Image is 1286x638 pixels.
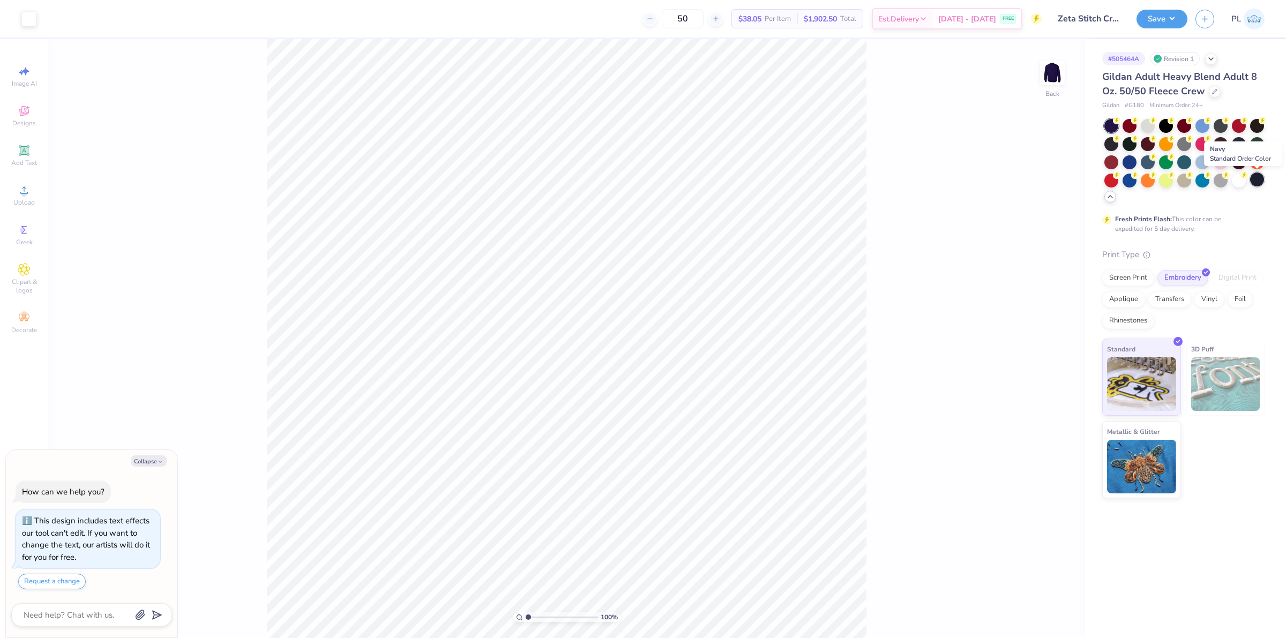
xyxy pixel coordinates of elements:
[1148,291,1191,307] div: Transfers
[1102,291,1145,307] div: Applique
[22,486,104,497] div: How can we help you?
[5,277,43,295] span: Clipart & logos
[1231,9,1265,29] a: PL
[1115,214,1247,234] div: This color can be expedited for 5 day delivery.
[1102,101,1119,110] span: Gildan
[1231,13,1241,25] span: PL
[1125,101,1144,110] span: # G180
[1107,426,1160,437] span: Metallic & Glitter
[1191,357,1260,411] img: 3D Puff
[1157,270,1208,286] div: Embroidery
[1042,62,1063,84] img: Back
[601,612,618,622] span: 100 %
[1050,8,1128,29] input: Untitled Design
[1191,343,1214,355] span: 3D Puff
[1102,52,1145,65] div: # 505464A
[12,79,37,88] span: Image AI
[13,198,35,207] span: Upload
[1212,270,1263,286] div: Digital Print
[1107,343,1135,355] span: Standard
[18,574,86,589] button: Request a change
[765,13,791,25] span: Per Item
[1102,249,1265,261] div: Print Type
[1115,215,1172,223] strong: Fresh Prints Flash:
[1210,154,1271,163] span: Standard Order Color
[1003,15,1014,22] span: FREE
[1102,270,1154,286] div: Screen Print
[11,159,37,167] span: Add Text
[1204,141,1282,166] div: Navy
[1194,291,1224,307] div: Vinyl
[1244,9,1265,29] img: Pamela Lois Reyes
[22,515,150,562] div: This design includes text effects our tool can't edit. If you want to change the text, our artist...
[1150,52,1200,65] div: Revision 1
[840,13,856,25] span: Total
[1107,357,1176,411] img: Standard
[1102,70,1257,97] span: Gildan Adult Heavy Blend Adult 8 Oz. 50/50 Fleece Crew
[1149,101,1203,110] span: Minimum Order: 24 +
[16,238,33,246] span: Greek
[1107,440,1176,493] img: Metallic & Glitter
[1045,89,1059,99] div: Back
[738,13,761,25] span: $38.05
[1102,313,1154,329] div: Rhinestones
[1137,10,1187,28] button: Save
[131,455,167,467] button: Collapse
[11,326,37,334] span: Decorate
[878,13,919,25] span: Est. Delivery
[1228,291,1253,307] div: Foil
[804,13,837,25] span: $1,902.50
[662,9,704,28] input: – –
[938,13,996,25] span: [DATE] - [DATE]
[12,119,36,127] span: Designs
